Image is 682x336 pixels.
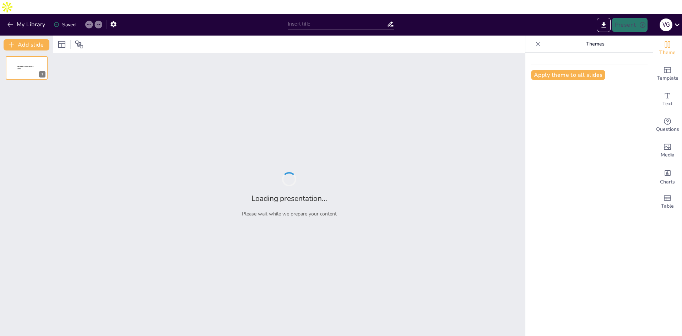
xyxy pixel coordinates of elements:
div: Layout [56,39,67,50]
div: Add ready made slides [653,61,682,87]
button: V G [660,18,672,32]
div: Add text boxes [653,87,682,112]
span: Charts [660,178,675,186]
div: V G [660,18,672,31]
div: Add a table [653,189,682,215]
span: Position [75,40,83,49]
button: Apply theme to all slides [531,70,605,80]
input: Insert title [288,19,387,29]
span: Template [657,74,678,82]
div: Change the overall theme [653,36,682,61]
p: Please wait while we prepare your content [242,210,337,217]
button: Present [612,18,648,32]
button: Add slide [4,39,49,50]
div: Get real-time input from your audience [653,112,682,138]
span: Media [661,151,675,159]
button: Export to PowerPoint [597,18,611,32]
span: Theme [659,49,676,57]
span: Text [662,100,672,108]
div: Saved [54,21,76,28]
h2: Loading presentation... [251,193,327,203]
div: 1 [6,56,48,80]
div: Add images, graphics, shapes or video [653,138,682,164]
div: Add charts and graphs [653,164,682,189]
div: 1 [39,71,45,78]
span: Questions [656,126,679,133]
span: Table [661,202,674,210]
p: Themes [544,36,646,53]
button: My Library [5,19,48,30]
span: Sendsteps presentation editor [17,66,33,70]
